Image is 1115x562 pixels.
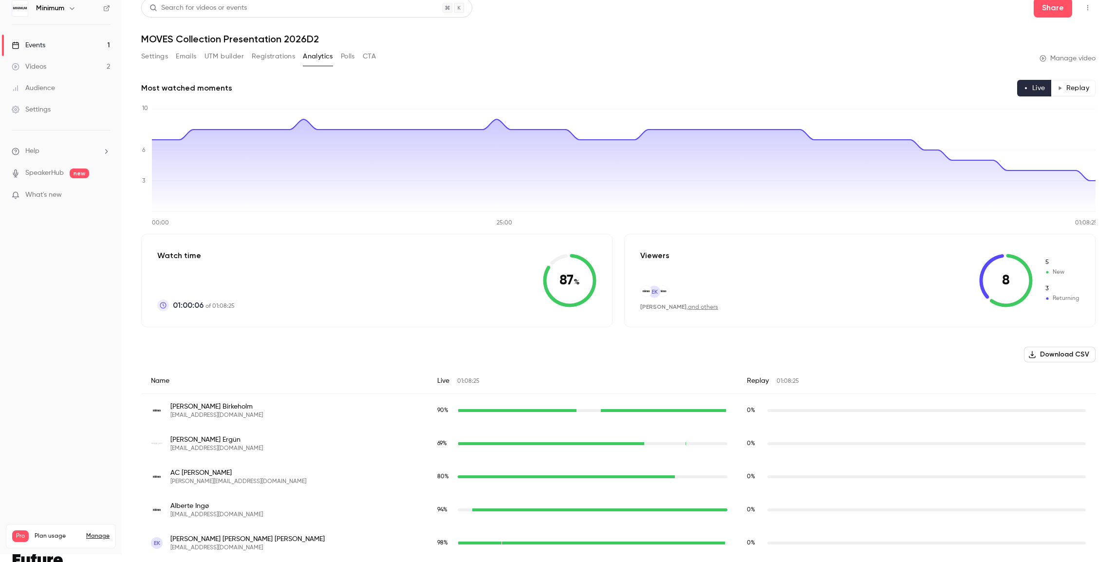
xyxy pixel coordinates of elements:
[1024,347,1096,362] button: Download CSV
[1051,80,1096,96] button: Replay
[176,49,196,64] button: Emails
[651,287,658,296] span: EK
[437,441,447,447] span: 69 %
[747,406,762,415] span: Replay watch time
[437,472,453,481] span: Live watch time
[437,507,447,513] span: 94 %
[173,300,204,311] span: 01:00:06
[427,368,737,394] div: Live
[36,3,64,13] h6: Minimum
[657,286,668,297] img: minimum.dk
[170,534,325,544] span: [PERSON_NAME] [PERSON_NAME] [PERSON_NAME]
[747,472,762,481] span: Replay watch time
[497,220,512,226] tspan: 25:00
[86,532,110,540] a: Manage
[437,539,453,547] span: Live watch time
[141,493,1096,526] div: alberte@minimum.dk
[747,506,762,514] span: Replay watch time
[151,438,163,450] img: studioneuf.be
[12,0,28,16] img: Minimum
[747,439,762,448] span: Replay watch time
[12,40,45,50] div: Events
[747,539,762,547] span: Replay watch time
[252,49,295,64] button: Registrations
[777,378,799,384] span: 01:08:25
[1044,268,1079,277] span: New
[154,539,160,547] span: EK
[747,507,755,513] span: 0 %
[141,33,1096,45] h1: MOVES Collection Presentation 2026D2
[173,300,235,311] p: of 01:08:25
[1075,220,1097,226] tspan: 01:08:25
[747,474,755,480] span: 0 %
[12,146,110,156] li: help-dropdown-opener
[170,468,306,478] span: AC [PERSON_NAME]
[142,106,148,112] tspan: 10
[152,220,169,226] tspan: 00:00
[142,148,146,153] tspan: 6
[12,83,55,93] div: Audience
[35,532,80,540] span: Plan usage
[640,303,687,310] span: [PERSON_NAME]
[688,304,718,310] a: and others
[170,511,263,519] span: [EMAIL_ADDRESS][DOMAIN_NAME]
[1040,54,1096,63] a: Manage video
[141,82,232,94] h2: Most watched moments
[363,49,376,64] button: CTA
[641,286,651,297] img: minimum.dk
[204,49,244,64] button: UTM builder
[12,530,29,542] span: Pro
[341,49,355,64] button: Polls
[1044,258,1079,267] span: New
[12,62,46,72] div: Videos
[70,169,89,178] span: new
[142,178,145,184] tspan: 3
[437,406,453,415] span: Live watch time
[170,412,263,419] span: [EMAIL_ADDRESS][DOMAIN_NAME]
[25,190,62,200] span: What's new
[12,105,51,114] div: Settings
[141,460,1096,493] div: anne@minimum.dk
[437,506,453,514] span: Live watch time
[141,526,1096,560] div: emiliekvistjensen@gmail.com
[170,435,263,445] span: [PERSON_NAME] Ergün
[303,49,333,64] button: Analytics
[747,540,755,546] span: 0 %
[640,250,669,262] p: Viewers
[437,540,448,546] span: 98 %
[640,303,718,311] div: ,
[170,402,263,412] span: [PERSON_NAME] Birkeholm
[457,378,480,384] span: 01:08:25
[141,427,1096,460] div: emma@studioneuf.be
[141,49,168,64] button: Settings
[1044,284,1079,293] span: Returning
[151,504,163,516] img: minimum.dk
[170,544,325,552] span: [EMAIL_ADDRESS][DOMAIN_NAME]
[437,408,448,413] span: 90 %
[25,168,64,178] a: SpeakerHub
[1017,80,1052,96] button: Live
[25,146,39,156] span: Help
[98,191,110,200] iframe: Noticeable Trigger
[737,368,1096,394] div: Replay
[437,439,453,448] span: Live watch time
[149,3,247,13] div: Search for videos or events
[1044,294,1079,303] span: Returning
[747,408,755,413] span: 0 %
[170,445,263,452] span: [EMAIL_ADDRESS][DOMAIN_NAME]
[141,368,427,394] div: Name
[437,474,449,480] span: 80 %
[170,478,306,486] span: [PERSON_NAME][EMAIL_ADDRESS][DOMAIN_NAME]
[151,405,163,416] img: minimum.dk
[151,471,163,483] img: minimum.dk
[157,250,235,262] p: Watch time
[141,394,1096,428] div: katrine.b@minimum.dk
[747,441,755,447] span: 0 %
[170,501,263,511] span: Alberte Ingø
